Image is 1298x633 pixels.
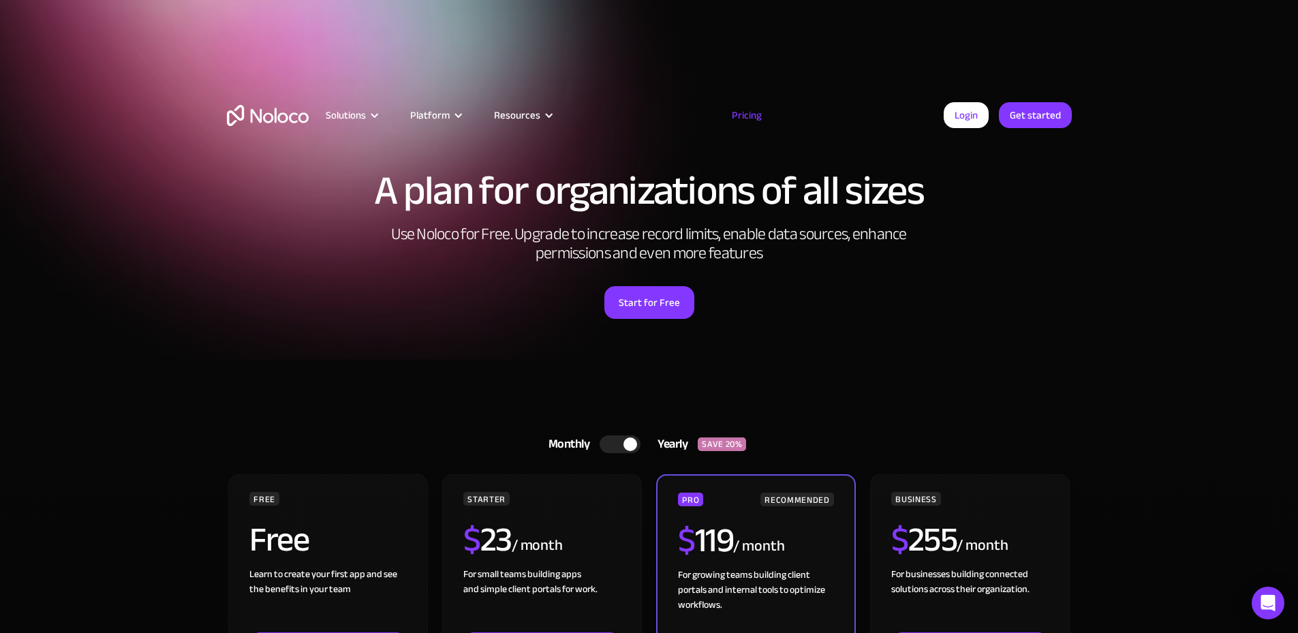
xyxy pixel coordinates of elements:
[891,508,908,572] span: $
[463,567,620,632] div: For small teams building apps and simple client portals for work. ‍
[891,523,957,557] h2: 255
[891,567,1048,632] div: For businesses building connected solutions across their organization. ‍
[494,106,540,124] div: Resources
[999,102,1072,128] a: Get started
[463,492,509,506] div: STARTER
[410,106,450,124] div: Platform
[393,106,477,124] div: Platform
[678,523,733,557] h2: 119
[678,508,695,572] span: $
[678,568,833,633] div: For growing teams building client portals and internal tools to optimize workflows.
[891,492,940,506] div: BUSINESS
[377,225,922,263] h2: Use Noloco for Free. Upgrade to increase record limits, enable data sources, enhance permissions ...
[760,493,833,506] div: RECOMMENDED
[957,535,1008,557] div: / month
[944,102,989,128] a: Login
[227,170,1072,211] h1: A plan for organizations of all sizes
[512,535,563,557] div: / month
[604,286,694,319] a: Start for Free
[531,434,600,454] div: Monthly
[463,508,480,572] span: $
[640,434,698,454] div: Yearly
[1252,587,1284,619] div: Open Intercom Messenger
[678,493,703,506] div: PRO
[249,523,309,557] h2: Free
[715,106,779,124] a: Pricing
[463,523,512,557] h2: 23
[227,105,309,126] a: home
[733,536,784,557] div: / month
[698,437,746,451] div: SAVE 20%
[477,106,568,124] div: Resources
[249,492,279,506] div: FREE
[326,106,366,124] div: Solutions
[249,567,406,632] div: Learn to create your first app and see the benefits in your team ‍
[309,106,393,124] div: Solutions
